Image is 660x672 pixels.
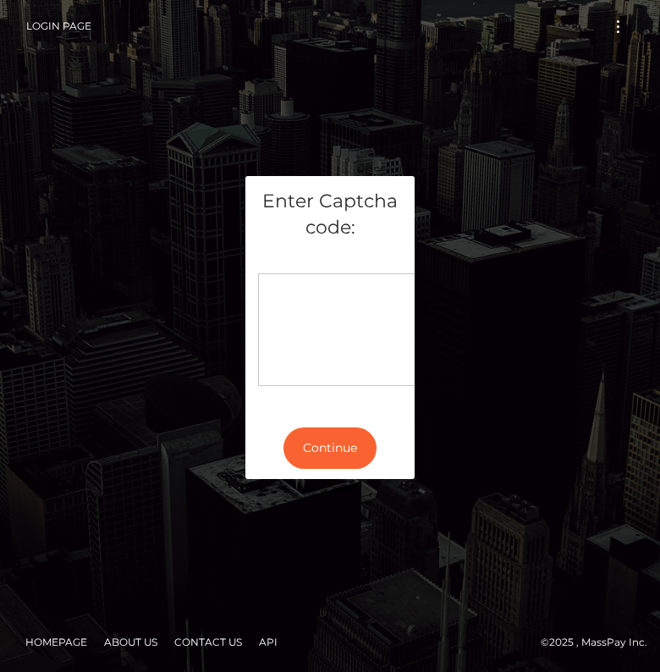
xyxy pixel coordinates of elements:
[13,633,647,652] div: © 2025 , MassPay Inc.
[168,629,249,655] a: Contact Us
[602,15,634,38] button: Toggle navigation
[19,629,94,655] a: Homepage
[97,629,164,655] a: About Us
[252,629,284,655] a: API
[26,8,91,44] a: Login Page
[258,273,478,386] div: Captcha widget loading...
[258,189,402,241] h5: Enter Captcha code:
[283,427,377,469] button: Continue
